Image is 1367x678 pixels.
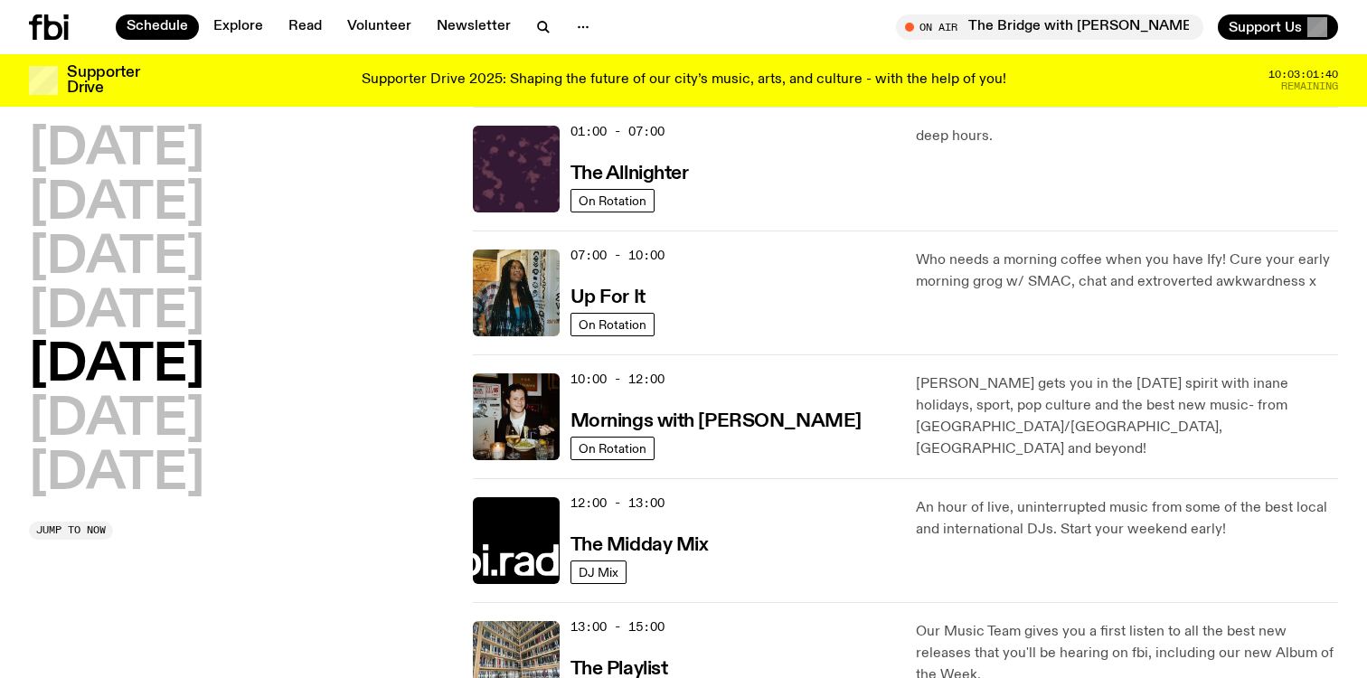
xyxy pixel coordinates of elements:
[336,14,422,40] a: Volunteer
[29,287,204,338] button: [DATE]
[570,409,862,431] a: Mornings with [PERSON_NAME]
[570,247,665,264] span: 07:00 - 10:00
[570,437,655,460] a: On Rotation
[579,565,618,579] span: DJ Mix
[916,250,1338,293] p: Who needs a morning coffee when you have Ify! Cure your early morning grog w/ SMAC, chat and extr...
[1229,19,1302,35] span: Support Us
[473,250,560,336] img: Ify - a Brown Skin girl with black braided twists, looking up to the side with her tongue stickin...
[36,525,106,535] span: Jump to now
[29,179,204,230] button: [DATE]
[916,497,1338,541] p: An hour of live, uninterrupted music from some of the best local and international DJs. Start you...
[570,536,709,555] h3: The Midday Mix
[278,14,333,40] a: Read
[29,341,204,391] button: [DATE]
[570,165,689,184] h3: The Allnighter
[570,123,665,140] span: 01:00 - 07:00
[1218,14,1338,40] button: Support Us
[570,161,689,184] a: The Allnighter
[570,288,646,307] h3: Up For It
[579,441,646,455] span: On Rotation
[29,125,204,175] button: [DATE]
[570,371,665,388] span: 10:00 - 12:00
[29,395,204,446] button: [DATE]
[29,522,113,540] button: Jump to now
[570,189,655,212] a: On Rotation
[29,233,204,284] button: [DATE]
[426,14,522,40] a: Newsletter
[116,14,199,40] a: Schedule
[579,317,646,331] span: On Rotation
[29,449,204,500] button: [DATE]
[203,14,274,40] a: Explore
[896,14,1203,40] button: On AirThe Bridge with [PERSON_NAME]
[916,373,1338,460] p: [PERSON_NAME] gets you in the [DATE] spirit with inane holidays, sport, pop culture and the best ...
[916,126,1338,147] p: deep hours.
[473,373,560,460] img: Sam blankly stares at the camera, brightly lit by a camera flash wearing a hat collared shirt and...
[570,532,709,555] a: The Midday Mix
[570,560,627,584] a: DJ Mix
[570,313,655,336] a: On Rotation
[570,618,665,636] span: 13:00 - 15:00
[579,193,646,207] span: On Rotation
[570,494,665,512] span: 12:00 - 13:00
[1281,81,1338,91] span: Remaining
[1268,70,1338,80] span: 10:03:01:40
[570,412,862,431] h3: Mornings with [PERSON_NAME]
[67,65,139,96] h3: Supporter Drive
[362,72,1006,89] p: Supporter Drive 2025: Shaping the future of our city’s music, arts, and culture - with the help o...
[570,285,646,307] a: Up For It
